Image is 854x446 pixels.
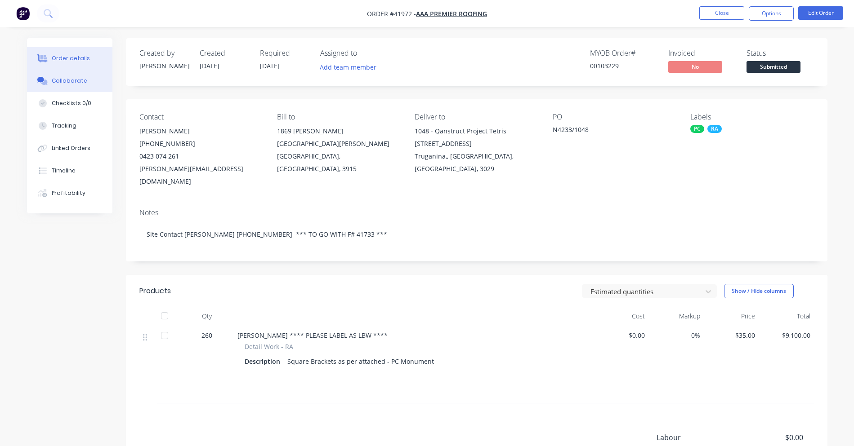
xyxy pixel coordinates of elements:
[690,125,704,133] div: PC
[52,144,90,152] div: Linked Orders
[52,54,90,62] div: Order details
[27,47,112,70] button: Order details
[690,113,814,121] div: Labels
[553,113,676,121] div: PO
[139,208,814,217] div: Notes
[52,99,91,107] div: Checklists 0/0
[139,49,189,57] div: Created by
[27,115,112,137] button: Tracking
[648,307,704,325] div: Markup
[597,331,645,340] span: $0.00
[415,125,538,175] div: 1048 - Qanstruct Project Tetris [STREET_ADDRESS]Truganina,, [GEOGRAPHIC_DATA], [GEOGRAPHIC_DATA],...
[139,163,263,188] div: [PERSON_NAME][EMAIL_ADDRESS][DOMAIN_NAME]
[749,6,794,21] button: Options
[139,113,263,121] div: Contact
[652,331,700,340] span: 0%
[27,182,112,204] button: Profitability
[707,125,722,133] div: RA
[724,284,794,298] button: Show / Hide columns
[416,9,487,18] a: AAA Premier Roofing
[27,159,112,182] button: Timeline
[27,70,112,92] button: Collaborate
[260,49,309,57] div: Required
[245,355,284,368] div: Description
[27,92,112,115] button: Checklists 0/0
[139,125,263,188] div: [PERSON_NAME][PHONE_NUMBER]0423 074 261[PERSON_NAME][EMAIL_ADDRESS][DOMAIN_NAME]
[668,49,736,57] div: Invoiced
[798,6,843,20] button: Edit Order
[553,125,665,137] div: N4233/1048
[237,331,388,340] span: [PERSON_NAME] **** PLEASE LABEL AS LBW ****
[320,49,410,57] div: Assigned to
[699,6,744,20] button: Close
[277,137,400,175] div: [GEOGRAPHIC_DATA][PERSON_NAME][GEOGRAPHIC_DATA], [GEOGRAPHIC_DATA], 3915
[594,307,649,325] div: Cost
[320,61,381,73] button: Add team member
[200,62,219,70] span: [DATE]
[747,49,814,57] div: Status
[707,331,756,340] span: $35.00
[201,331,212,340] span: 260
[367,9,416,18] span: Order #41972 -
[139,137,263,150] div: [PHONE_NUMBER]
[245,342,293,351] span: Detail Work - RA
[415,150,538,175] div: Truganina,, [GEOGRAPHIC_DATA], [GEOGRAPHIC_DATA], 3029
[590,49,657,57] div: MYOB Order #
[704,307,759,325] div: Price
[277,125,400,175] div: 1869 [PERSON_NAME][GEOGRAPHIC_DATA][PERSON_NAME][GEOGRAPHIC_DATA], [GEOGRAPHIC_DATA], 3915
[139,150,263,163] div: 0423 074 261
[668,61,722,72] span: No
[736,432,803,443] span: $0.00
[284,355,438,368] div: Square Brackets as per attached - PC Monument
[415,125,538,150] div: 1048 - Qanstruct Project Tetris [STREET_ADDRESS]
[139,61,189,71] div: [PERSON_NAME]
[139,125,263,137] div: [PERSON_NAME]
[415,113,538,121] div: Deliver to
[260,62,280,70] span: [DATE]
[52,122,76,130] div: Tracking
[657,432,737,443] span: Labour
[139,221,814,248] div: Site Contact [PERSON_NAME] [PHONE_NUMBER] *** TO GO WITH F# 41733 ***
[200,49,249,57] div: Created
[139,286,171,296] div: Products
[52,189,85,197] div: Profitability
[52,77,87,85] div: Collaborate
[180,307,234,325] div: Qty
[762,331,810,340] span: $9,100.00
[315,61,381,73] button: Add team member
[747,61,800,72] span: Submitted
[277,113,400,121] div: Bill to
[747,61,800,75] button: Submitted
[52,167,76,175] div: Timeline
[590,61,657,71] div: 00103229
[16,7,30,20] img: Factory
[759,307,814,325] div: Total
[27,137,112,159] button: Linked Orders
[277,125,400,137] div: 1869 [PERSON_NAME]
